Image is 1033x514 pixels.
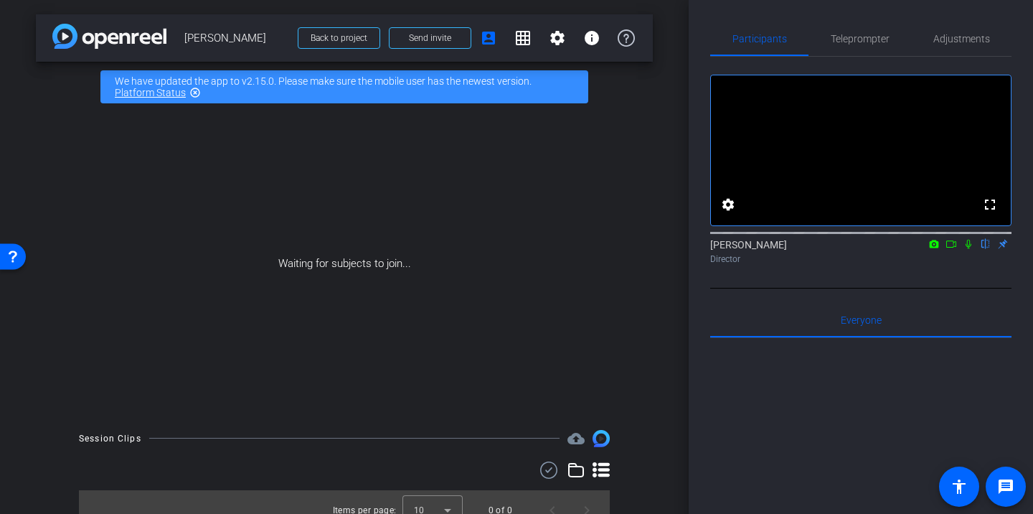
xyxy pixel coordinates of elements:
[981,196,999,213] mat-icon: fullscreen
[189,87,201,98] mat-icon: highlight_off
[115,87,186,98] a: Platform Status
[720,196,737,213] mat-icon: settings
[710,253,1011,266] div: Director
[184,24,289,52] span: [PERSON_NAME]
[311,33,367,43] span: Back to project
[36,112,653,416] div: Waiting for subjects to join...
[841,315,882,325] span: Everyone
[514,29,532,47] mat-icon: grid_on
[567,430,585,447] span: Destinations for your clips
[732,34,787,44] span: Participants
[831,34,890,44] span: Teleprompter
[389,27,471,49] button: Send invite
[593,430,610,447] img: Session clips
[79,431,141,446] div: Session Clips
[583,29,600,47] mat-icon: info
[933,34,990,44] span: Adjustments
[480,29,497,47] mat-icon: account_box
[710,238,1011,266] div: [PERSON_NAME]
[298,27,380,49] button: Back to project
[951,478,968,495] mat-icon: accessibility
[549,29,566,47] mat-icon: settings
[997,478,1014,495] mat-icon: message
[409,32,451,44] span: Send invite
[977,237,994,250] mat-icon: flip
[52,24,166,49] img: app-logo
[567,430,585,447] mat-icon: cloud_upload
[100,70,588,103] div: We have updated the app to v2.15.0. Please make sure the mobile user has the newest version.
